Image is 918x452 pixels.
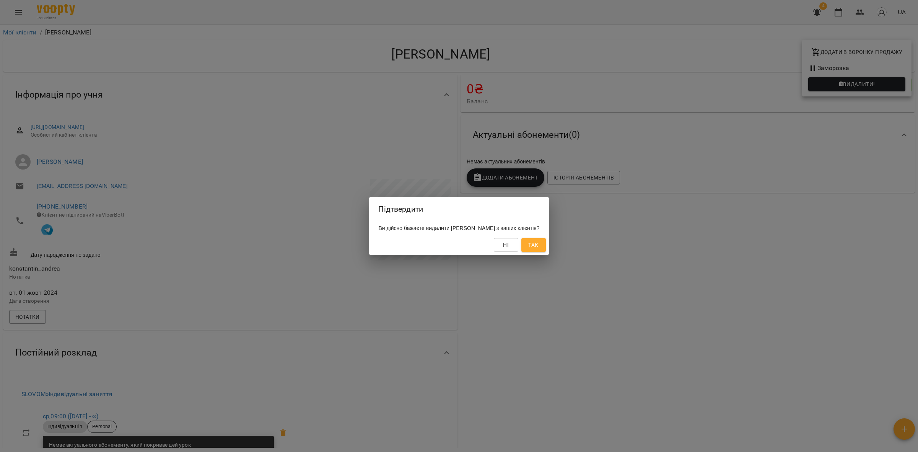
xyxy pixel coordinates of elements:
div: Ви дійсно бажаєте видалити [PERSON_NAME] з ваших клієнтів? [369,221,549,235]
span: Ні [503,240,509,250]
h2: Підтвердити [378,203,539,215]
span: Так [528,240,538,250]
button: Ні [494,238,518,252]
button: Так [521,238,546,252]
